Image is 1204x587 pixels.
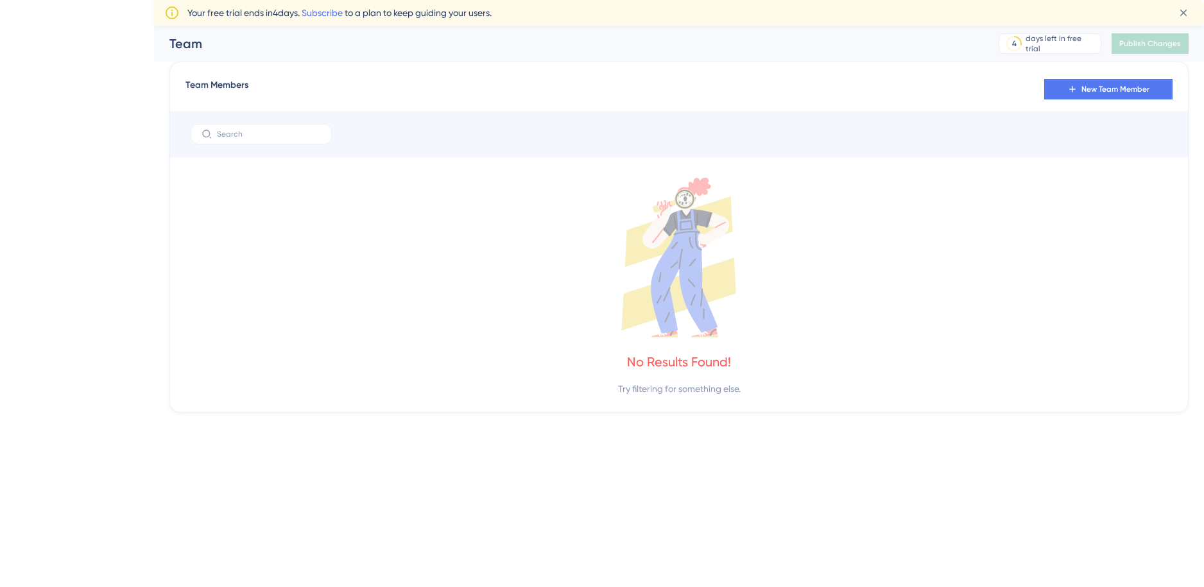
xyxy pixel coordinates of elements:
[627,353,731,371] div: No Results Found!
[302,8,343,18] a: Subscribe
[1044,79,1173,99] button: New Team Member
[1026,33,1097,54] div: days left in free trial
[217,130,321,139] input: Search
[618,381,741,396] div: Try filtering for something else.
[187,5,492,21] span: Your free trial ends in 4 days. to a plan to keep guiding your users.
[1112,33,1189,54] button: Publish Changes
[185,78,248,101] span: Team Members
[1081,84,1149,94] span: New Team Member
[169,35,967,53] div: Team
[1012,38,1017,49] div: 4
[1119,38,1181,49] span: Publish Changes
